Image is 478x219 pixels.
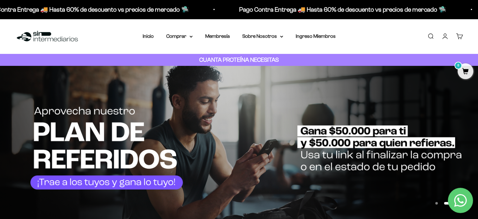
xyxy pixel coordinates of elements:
summary: Comprar [166,32,193,40]
strong: CUANTA PROTEÍNA NECESITAS [199,56,279,63]
p: Pago Contra Entrega 🚚 Hasta 60% de descuento vs precios de mercado 🛸 [239,4,446,14]
a: Membresía [205,33,230,39]
a: Ingreso Miembros [296,33,336,39]
a: 0 [458,68,473,75]
mark: 0 [454,62,462,69]
a: Inicio [143,33,154,39]
summary: Sobre Nosotros [242,32,283,40]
